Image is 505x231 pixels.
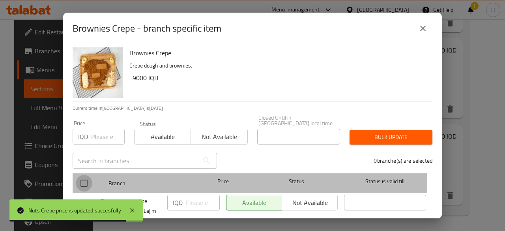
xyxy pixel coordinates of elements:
button: Available [134,129,191,145]
input: Please enter price [186,195,220,210]
span: Not available [194,131,244,143]
input: Please enter price [91,129,125,145]
p: IQD [173,198,183,207]
span: Branch [108,178,191,188]
span: Barista cake and ice cream, Manawi Al Lajim [101,196,161,216]
span: Available [138,131,188,143]
p: 0 branche(s) are selected [374,157,432,165]
img: Brownies Crepe [73,47,123,98]
span: Price [197,177,249,186]
h6: Brownies Crepe [129,47,426,58]
p: IQD [78,132,88,141]
span: Bulk update [356,132,426,142]
p: Current time in [GEOGRAPHIC_DATA] is [DATE] [73,105,432,112]
h6: 9000 IQD [133,72,426,83]
span: Status [256,177,338,186]
div: Nuts Crepe price is updated succesfully [28,206,121,215]
p: Crepe dough and brownies. [129,61,426,71]
button: Bulk update [350,130,432,145]
h2: Brownies Crepe - branch specific item [73,22,221,35]
input: Search in branches [73,153,199,169]
button: close [413,19,432,38]
span: Status is valid till [344,177,426,186]
button: Not available [191,129,247,145]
